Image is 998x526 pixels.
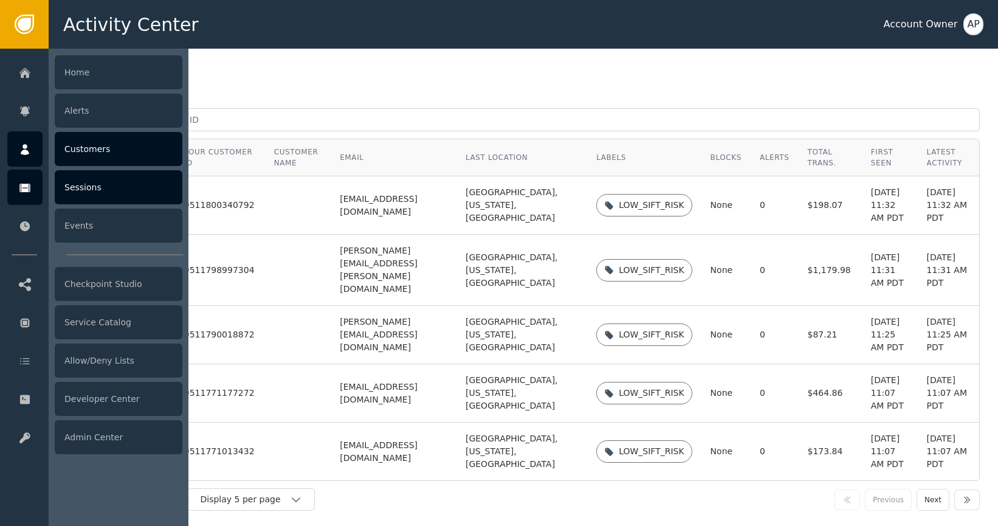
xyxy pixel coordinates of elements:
div: Customers [55,132,182,166]
div: Events [55,209,182,243]
td: $173.84 [799,423,862,480]
div: LOW_SIFT_RISK [619,445,684,458]
div: Alerts [55,94,182,128]
td: $87.21 [799,306,862,364]
div: 9511771013432 [184,446,255,457]
td: [DATE] 11:07 AM PDT [918,423,979,480]
td: [GEOGRAPHIC_DATA], [US_STATE], [GEOGRAPHIC_DATA] [456,306,587,364]
a: Home [7,55,182,90]
td: [GEOGRAPHIC_DATA], [US_STATE], [GEOGRAPHIC_DATA] [456,176,587,235]
a: Developer Center [7,381,182,417]
td: $464.86 [799,364,862,423]
a: Checkpoint Studio [7,266,182,302]
td: [DATE] 11:07 AM PDT [918,364,979,423]
div: Home [55,55,182,89]
td: [DATE] 11:25 AM PDT [862,306,918,364]
div: Admin Center [55,420,182,454]
div: LOW_SIFT_RISK [619,199,684,212]
td: 0 [751,306,799,364]
td: [GEOGRAPHIC_DATA], [US_STATE], [GEOGRAPHIC_DATA] [456,423,587,480]
button: Display 5 per page [187,488,315,511]
div: None [711,199,742,212]
div: None [711,264,742,277]
td: [EMAIL_ADDRESS][DOMAIN_NAME] [331,176,456,235]
td: [GEOGRAPHIC_DATA], [US_STATE], [GEOGRAPHIC_DATA] [456,364,587,423]
div: 9511800340792 [184,200,255,211]
td: 0 [751,235,799,306]
div: None [711,387,742,400]
div: Allow/Deny Lists [55,344,182,378]
a: Customers [7,131,182,167]
td: 0 [751,423,799,480]
div: Total Trans. [808,147,853,168]
td: [DATE] 11:07 AM PDT [862,423,918,480]
input: Search by name, email, or ID [67,108,980,131]
div: Latest Activity [927,147,970,168]
div: LOW_SIFT_RISK [619,387,684,400]
button: Next [917,489,949,511]
div: Last Location [466,152,578,163]
a: Alerts [7,93,182,128]
div: Sessions [55,170,182,204]
td: 0 [751,176,799,235]
span: Activity Center [63,11,199,38]
div: Alerts [760,152,790,163]
div: Customer Name [274,147,322,168]
div: Developer Center [55,382,182,416]
td: $198.07 [799,176,862,235]
div: None [711,445,742,458]
td: [DATE] 11:31 AM PDT [862,235,918,306]
td: [DATE] 11:25 AM PDT [918,306,979,364]
a: Events [7,208,182,243]
td: [DATE] 11:31 AM PDT [918,235,979,306]
td: [PERSON_NAME][EMAIL_ADDRESS][DOMAIN_NAME] [331,306,456,364]
td: [EMAIL_ADDRESS][DOMAIN_NAME] [331,423,456,480]
td: [DATE] 11:32 AM PDT [918,176,979,235]
div: LOW_SIFT_RISK [619,264,684,277]
td: [PERSON_NAME][EMAIL_ADDRESS][PERSON_NAME][DOMAIN_NAME] [331,235,456,306]
td: $1,179.98 [799,235,862,306]
button: AP [963,13,983,35]
a: Allow/Deny Lists [7,343,182,378]
div: Display 5 per page [200,493,290,506]
div: 9511771177272 [184,388,255,399]
div: Service Catalog [55,305,182,339]
div: 9511798997304 [184,265,255,276]
div: First Seen [871,147,909,168]
div: Email [340,152,447,163]
div: Account Owner [883,17,957,32]
a: Service Catalog [7,305,182,340]
div: None [711,328,742,341]
div: 9511790018872 [184,330,255,341]
div: LOW_SIFT_RISK [619,328,684,341]
a: Admin Center [7,420,182,455]
div: Blocks [711,152,742,163]
td: 0 [751,364,799,423]
div: Checkpoint Studio [55,267,182,301]
div: Your Customer ID [184,147,256,168]
div: Labels [596,152,692,163]
td: [EMAIL_ADDRESS][DOMAIN_NAME] [331,364,456,423]
a: Sessions [7,170,182,205]
td: [DATE] 11:32 AM PDT [862,176,918,235]
td: [GEOGRAPHIC_DATA], [US_STATE], [GEOGRAPHIC_DATA] [456,235,587,306]
td: [DATE] 11:07 AM PDT [862,364,918,423]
